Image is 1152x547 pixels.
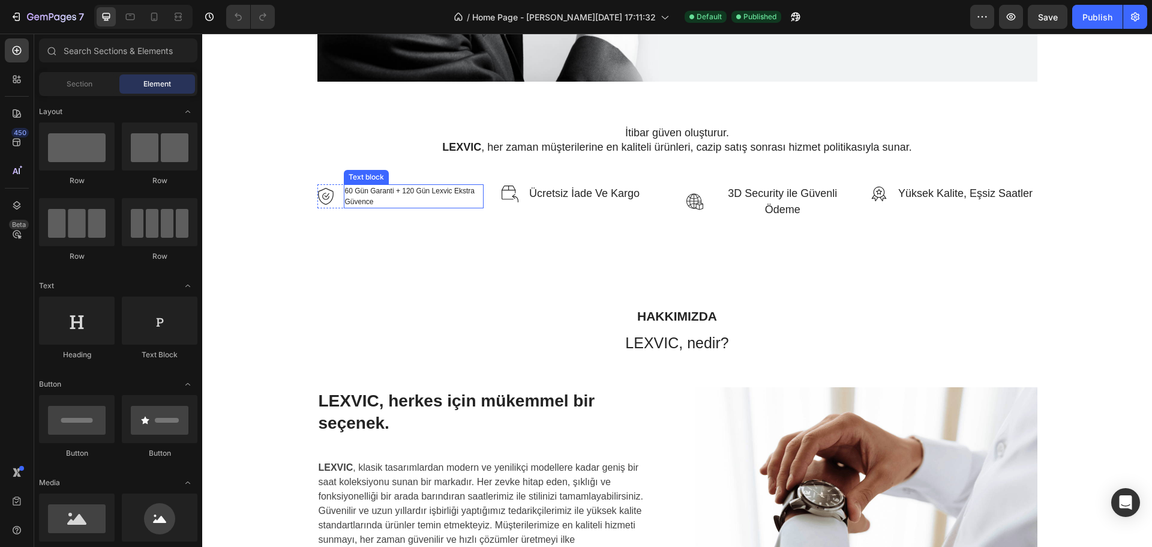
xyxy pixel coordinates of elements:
[1111,488,1140,517] div: Open Intercom Messenger
[467,11,470,23] span: /
[11,128,29,138] div: 450
[178,473,197,492] span: Toggle open
[39,175,115,186] div: Row
[39,106,62,117] span: Layout
[1072,5,1123,29] button: Publish
[178,375,197,394] span: Toggle open
[697,11,722,22] span: Default
[67,79,92,89] span: Section
[484,160,501,177] img: Alt Image
[115,154,132,171] img: Alt Image
[512,152,650,184] p: 3D Security ile Güvenli Ödeme
[115,298,835,321] h2: LEXVIC, nedir?
[116,429,151,439] strong: LEXVIC
[178,102,197,121] span: Toggle open
[143,79,171,89] span: Element
[240,107,279,119] strong: LEXVIC
[122,349,197,360] div: Text Block
[115,355,457,402] h2: , herkes için mükemmel bir seçenek.
[39,349,115,360] div: Heading
[122,251,197,262] div: Row
[116,273,834,292] p: Hakkımızda
[39,448,115,459] div: Button
[1038,12,1058,22] span: Save
[122,448,197,459] div: Button
[39,251,115,262] div: Row
[5,5,89,29] button: 7
[696,152,830,168] p: Yüksek Kalite, Eşsiz Saatler
[226,5,275,29] div: Undo/Redo
[327,152,437,168] p: Ücretsiz İade Ve Kargo
[39,379,61,390] span: Button
[79,10,84,24] p: 7
[9,220,29,229] div: Beta
[144,138,184,149] div: Text block
[472,11,656,23] span: Home Page - [PERSON_NAME][DATE] 17:11:32
[1028,5,1067,29] button: Save
[143,152,281,174] p: 60 Gün Garanti + 120 Gün Lexvic Ekstra Güvence
[743,11,776,22] span: Published
[39,38,197,62] input: Search Sections & Elements
[39,477,60,488] span: Media
[299,152,316,169] img: Alt Image
[202,34,1152,547] iframe: Design area
[39,280,54,291] span: Text
[116,427,456,542] p: , klasik tasarımlardan modern ve yenilikçi modellere kadar geniş bir saat koleksiyonu sunan bir m...
[116,358,177,376] strong: LEXVIC
[668,152,685,169] img: Alt Image
[1082,11,1112,23] div: Publish
[122,175,197,186] div: Row
[178,276,197,295] span: Toggle open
